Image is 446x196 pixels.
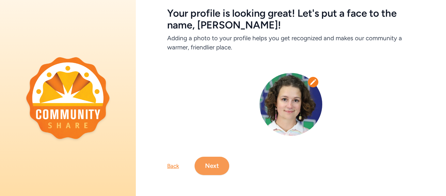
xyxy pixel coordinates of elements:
div: Back [167,162,179,170]
h5: Your profile is looking great! Let's put a face to the name, [PERSON_NAME]! [167,8,415,31]
h6: Adding a photo to your profile helps you get recognized and makes our community a warmer, friendl... [167,34,415,52]
img: Avatar [260,73,322,136]
button: Next [195,157,229,175]
img: logo [26,57,110,139]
